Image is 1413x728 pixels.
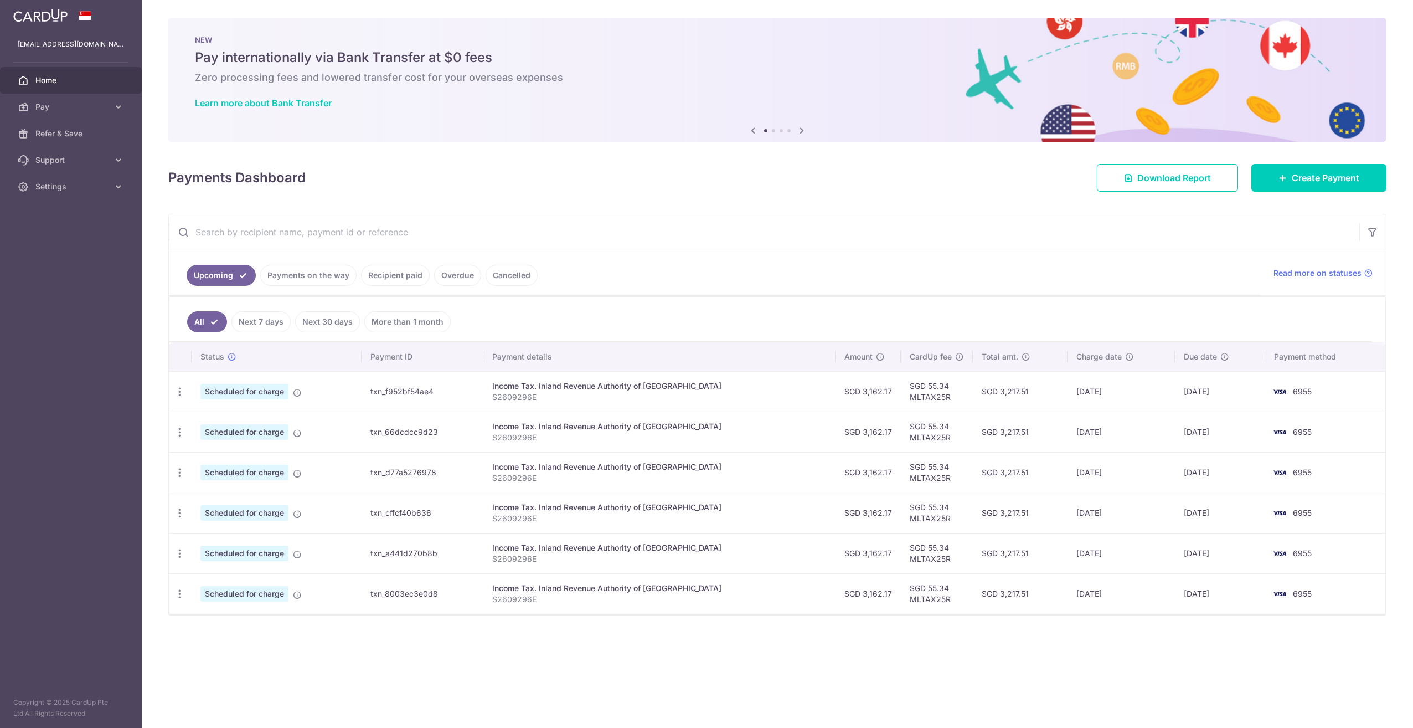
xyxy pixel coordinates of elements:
td: txn_66dcdcc9d23 [362,412,483,452]
span: Scheduled for charge [200,465,288,480]
td: [DATE] [1175,493,1265,533]
span: 6955 [1293,427,1312,437]
img: Bank Card [1268,587,1291,601]
div: Income Tax. Inland Revenue Authority of [GEOGRAPHIC_DATA] [492,381,827,392]
span: Due date [1184,351,1217,362]
span: Total amt. [982,351,1018,362]
td: txn_d77a5276978 [362,452,483,493]
span: Scheduled for charge [200,586,288,602]
td: txn_cffcf40b636 [362,493,483,533]
td: SGD 55.34 MLTAX25R [901,452,973,493]
img: Bank Card [1268,466,1291,479]
th: Payment method [1265,342,1385,371]
span: Scheduled for charge [200,546,288,561]
a: Next 30 days [295,311,360,332]
img: Bank transfer banner [168,18,1386,142]
td: [DATE] [1068,493,1175,533]
td: SGD 55.34 MLTAX25R [901,573,973,614]
span: Amount [844,351,873,362]
td: SGD 3,217.51 [973,412,1068,452]
td: txn_a441d270b8b [362,533,483,573]
a: Payments on the way [260,265,357,286]
td: SGD 3,162.17 [836,452,901,493]
a: Overdue [434,265,481,286]
span: Scheduled for charge [200,424,288,440]
span: Create Payment [1292,171,1359,184]
a: Upcoming [187,265,256,286]
p: S2609296E [492,513,827,524]
span: 6955 [1293,468,1312,477]
td: SGD 3,162.17 [836,493,901,533]
div: Income Tax. Inland Revenue Authority of [GEOGRAPHIC_DATA] [492,583,827,594]
span: 6955 [1293,589,1312,598]
th: Payment ID [362,342,483,371]
div: Income Tax. Inland Revenue Authority of [GEOGRAPHIC_DATA] [492,502,827,513]
p: S2609296E [492,473,827,484]
a: Learn more about Bank Transfer [195,98,332,109]
h5: Pay internationally via Bank Transfer at $0 fees [195,49,1360,66]
td: SGD 55.34 MLTAX25R [901,412,973,452]
td: SGD 3,162.17 [836,533,901,573]
td: [DATE] [1068,412,1175,452]
img: Bank Card [1268,385,1291,398]
td: SGD 3,217.51 [973,533,1068,573]
span: 6955 [1293,548,1312,558]
p: NEW [195,35,1360,44]
td: txn_8003ec3e0d8 [362,573,483,614]
td: [DATE] [1068,573,1175,614]
input: Search by recipient name, payment id or reference [169,214,1359,250]
span: Refer & Save [35,128,109,139]
td: [DATE] [1175,452,1265,493]
a: All [187,311,227,332]
span: Download Report [1137,171,1211,184]
a: Cancelled [486,265,538,286]
td: SGD 55.34 MLTAX25R [901,493,973,533]
span: CardUp fee [910,351,952,362]
span: Settings [35,181,109,192]
td: txn_f952bf54ae4 [362,371,483,412]
td: [DATE] [1068,371,1175,412]
td: SGD 55.34 MLTAX25R [901,371,973,412]
a: Recipient paid [361,265,430,286]
h4: Payments Dashboard [168,168,306,188]
td: SGD 3,162.17 [836,573,901,614]
span: Scheduled for charge [200,384,288,399]
td: [DATE] [1175,573,1265,614]
div: Income Tax. Inland Revenue Authority of [GEOGRAPHIC_DATA] [492,462,827,473]
div: Income Tax. Inland Revenue Authority of [GEOGRAPHIC_DATA] [492,421,827,432]
td: [DATE] [1068,452,1175,493]
span: Status [200,351,224,362]
th: Payment details [483,342,836,371]
span: 6955 [1293,387,1312,396]
span: Support [35,155,109,166]
td: SGD 3,217.51 [973,493,1068,533]
a: Download Report [1097,164,1238,192]
a: More than 1 month [364,311,451,332]
a: Next 7 days [231,311,291,332]
td: [DATE] [1175,412,1265,452]
td: SGD 3,162.17 [836,371,901,412]
td: [DATE] [1175,533,1265,573]
td: SGD 3,217.51 [973,573,1068,614]
td: SGD 3,217.51 [973,371,1068,412]
span: Home [35,75,109,86]
p: [EMAIL_ADDRESS][DOMAIN_NAME] [18,39,124,50]
td: SGD 3,217.51 [973,452,1068,493]
img: Bank Card [1268,425,1291,439]
h6: Zero processing fees and lowered transfer cost for your overseas expenses [195,71,1360,84]
span: Charge date [1076,351,1122,362]
span: Scheduled for charge [200,505,288,521]
a: Read more on statuses [1273,268,1373,279]
img: Bank Card [1268,506,1291,520]
td: SGD 3,162.17 [836,412,901,452]
span: Pay [35,101,109,112]
p: S2609296E [492,392,827,403]
p: S2609296E [492,553,827,565]
img: Bank Card [1268,547,1291,560]
td: [DATE] [1068,533,1175,573]
td: SGD 55.34 MLTAX25R [901,533,973,573]
div: Income Tax. Inland Revenue Authority of [GEOGRAPHIC_DATA] [492,542,827,553]
span: Read more on statuses [1273,268,1362,279]
span: 6955 [1293,508,1312,517]
p: S2609296E [492,594,827,605]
